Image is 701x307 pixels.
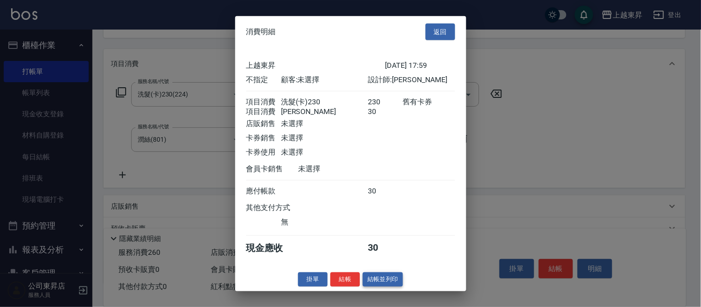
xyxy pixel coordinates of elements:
[426,23,455,40] button: 返回
[368,97,402,107] div: 230
[246,27,276,36] span: 消費明細
[246,97,281,107] div: 項目消費
[298,272,328,287] button: 掛單
[281,119,368,129] div: 未選擇
[368,242,402,254] div: 30
[402,97,455,107] div: 舊有卡券
[299,164,385,174] div: 未選擇
[281,148,368,157] div: 未選擇
[330,272,360,287] button: 結帳
[368,107,402,117] div: 30
[246,242,299,254] div: 現金應收
[281,217,368,227] div: 無
[368,75,455,85] div: 設計師: [PERSON_NAME]
[246,203,316,213] div: 其他支付方式
[246,148,281,157] div: 卡券使用
[281,133,368,143] div: 未選擇
[385,61,455,71] div: [DATE] 17:59
[281,97,368,107] div: 洗髮(卡)230
[246,187,281,196] div: 應付帳款
[246,75,281,85] div: 不指定
[246,107,281,117] div: 項目消費
[363,272,403,287] button: 結帳並列印
[246,119,281,129] div: 店販銷售
[246,133,281,143] div: 卡券銷售
[368,187,402,196] div: 30
[281,75,368,85] div: 顧客: 未選擇
[246,61,385,71] div: 上越東昇
[281,107,368,117] div: [PERSON_NAME]
[246,164,299,174] div: 會員卡銷售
